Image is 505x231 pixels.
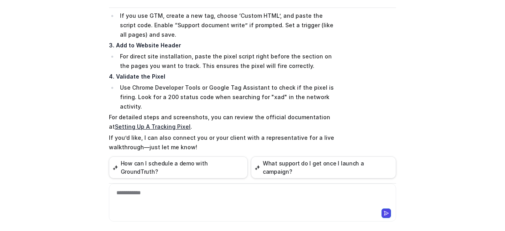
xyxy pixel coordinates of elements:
[251,156,396,178] button: What support do I get once I launch a campaign?
[109,156,248,178] button: How can I schedule a demo with GroundTruth?
[109,42,181,49] strong: 3. Add to Website Header
[109,133,340,152] p: If you’d like, I can also connect you or your client with a representative for a live walkthrough...
[109,113,340,131] p: For detailed steps and screenshots, you can review the official documentation at .
[118,83,340,111] li: Use Chrome Developer Tools or Google Tag Assistant to check if the pixel is firing. Look for a 20...
[115,123,191,130] a: Setting Up A Tracking Pixel
[118,52,340,71] li: For direct site installation, paste the pixel script right before the section on the pages you wa...
[118,11,340,39] li: If you use GTM, create a new tag, choose ‘Custom HTML’, and paste the script code. Enable “Suppor...
[109,73,165,80] strong: 4. Validate the Pixel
